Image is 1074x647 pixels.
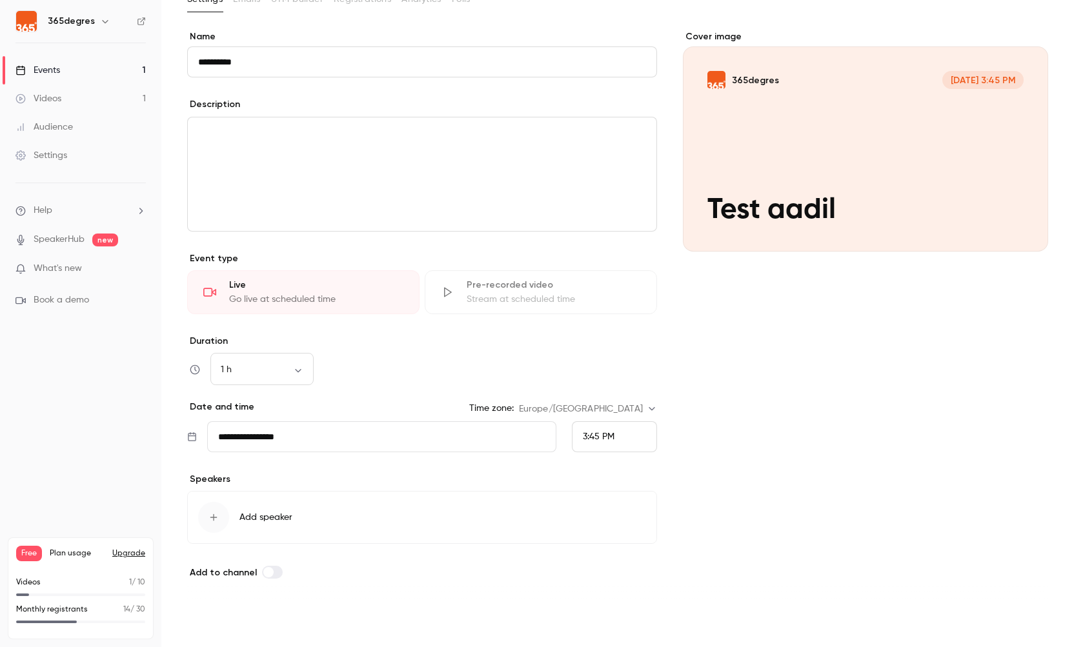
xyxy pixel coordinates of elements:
[187,473,657,486] p: Speakers
[187,117,657,232] section: description
[15,92,61,105] div: Videos
[187,335,657,348] label: Duration
[683,30,1048,43] label: Cover image
[683,30,1048,252] section: Cover image
[112,548,145,559] button: Upgrade
[129,577,145,588] p: / 10
[187,30,657,43] label: Name
[425,270,657,314] div: Pre-recorded videoStream at scheduled time
[129,579,132,586] span: 1
[583,432,614,441] span: 3:45 PM
[34,204,52,217] span: Help
[34,294,89,307] span: Book a demo
[519,403,657,415] div: Europe/[GEOGRAPHIC_DATA]
[34,262,82,275] span: What's new
[187,491,657,544] button: Add speaker
[130,263,146,275] iframe: Noticeable Trigger
[229,293,403,306] div: Go live at scheduled time
[16,546,42,561] span: Free
[16,604,88,615] p: Monthly registrants
[210,363,314,376] div: 1 h
[15,121,73,134] div: Audience
[15,149,67,162] div: Settings
[34,233,85,246] a: SpeakerHub
[190,567,257,578] span: Add to channel
[15,204,146,217] li: help-dropdown-opener
[469,402,514,415] label: Time zone:
[239,511,292,524] span: Add speaker
[15,64,60,77] div: Events
[572,421,657,452] div: From
[16,577,41,588] p: Videos
[123,604,145,615] p: / 30
[187,270,420,314] div: LiveGo live at scheduled time
[50,548,105,559] span: Plan usage
[467,293,641,306] div: Stream at scheduled time
[188,117,656,231] div: editor
[48,15,95,28] h6: 365degres
[16,11,37,32] img: 365degres
[92,234,118,246] span: new
[229,279,403,292] div: Live
[187,401,254,413] p: Date and time
[187,252,657,265] p: Event type
[467,279,641,292] div: Pre-recorded video
[187,611,234,637] button: Save
[123,606,130,613] span: 14
[187,98,240,111] label: Description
